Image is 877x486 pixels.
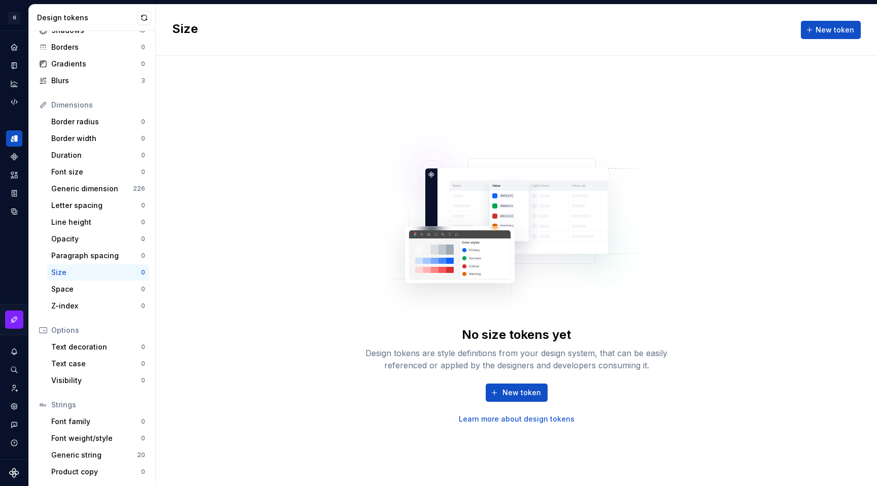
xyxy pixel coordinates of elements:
[502,388,541,398] span: New token
[47,281,149,297] a: Space0
[47,164,149,180] a: Font size0
[47,214,149,230] a: Line height0
[141,134,145,143] div: 0
[47,147,149,163] a: Duration0
[2,7,26,28] button: G
[141,376,145,385] div: 0
[8,12,20,24] div: G
[51,342,141,352] div: Text decoration
[141,151,145,159] div: 0
[6,76,22,92] a: Analytics
[6,149,22,165] a: Components
[47,264,149,281] a: Size0
[35,39,149,55] a: Borders0
[51,150,141,160] div: Duration
[47,464,149,480] a: Product copy0
[51,416,141,427] div: Font family
[6,380,22,396] a: Invite team
[47,339,149,355] a: Text decoration0
[133,185,145,193] div: 226
[141,343,145,351] div: 0
[51,467,141,477] div: Product copy
[47,430,149,446] a: Font weight/style0
[47,298,149,314] a: Z-index0
[6,167,22,183] a: Assets
[47,231,149,247] a: Opacity0
[141,302,145,310] div: 0
[47,413,149,430] a: Font family0
[141,360,145,368] div: 0
[51,59,141,69] div: Gradients
[51,76,141,86] div: Blurs
[6,362,22,378] div: Search ⌘K
[6,94,22,110] a: Code automation
[51,117,141,127] div: Border radius
[6,57,22,74] a: Documentation
[141,418,145,426] div: 0
[141,118,145,126] div: 0
[51,359,141,369] div: Text case
[141,77,145,85] div: 3
[47,447,149,463] a: Generic string20
[51,284,141,294] div: Space
[6,130,22,147] a: Design tokens
[51,267,141,277] div: Size
[51,433,141,443] div: Font weight/style
[47,248,149,264] a: Paragraph spacing0
[51,251,141,261] div: Paragraph spacing
[51,450,137,460] div: Generic string
[51,234,141,244] div: Opacity
[172,21,198,39] h2: Size
[51,184,133,194] div: Generic dimension
[9,468,19,478] a: Supernova Logo
[47,130,149,147] a: Border width0
[462,327,571,343] div: No size tokens yet
[6,398,22,414] a: Settings
[6,185,22,201] a: Storybook stories
[51,217,141,227] div: Line height
[35,73,149,89] a: Blurs3
[141,60,145,68] div: 0
[47,114,149,130] a: Border radius0
[6,203,22,220] a: Data sources
[486,384,548,402] button: New token
[141,201,145,210] div: 0
[51,42,141,52] div: Borders
[137,451,145,459] div: 20
[47,372,149,389] a: Visibility0
[141,285,145,293] div: 0
[51,301,141,311] div: Z-index
[51,400,145,410] div: Strings
[141,235,145,243] div: 0
[141,434,145,442] div: 0
[47,197,149,214] a: Letter spacing0
[6,416,22,433] button: Contact support
[6,39,22,55] a: Home
[6,343,22,360] button: Notifications
[51,375,141,386] div: Visibility
[51,325,145,335] div: Options
[459,414,575,424] a: Learn more about design tokens
[141,468,145,476] div: 0
[51,167,141,177] div: Font size
[816,25,854,35] span: New token
[141,168,145,176] div: 0
[51,100,145,110] div: Dimensions
[51,200,141,211] div: Letter spacing
[801,21,861,39] button: New token
[37,13,137,23] div: Design tokens
[141,218,145,226] div: 0
[51,133,141,144] div: Border width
